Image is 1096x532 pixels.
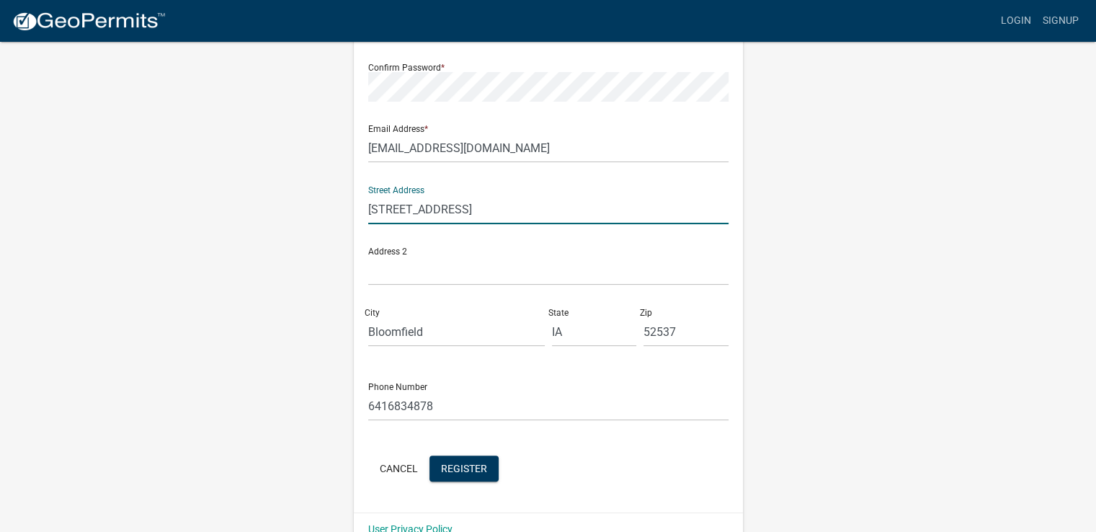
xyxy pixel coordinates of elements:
[1037,7,1084,35] a: Signup
[995,7,1037,35] a: Login
[441,462,487,474] span: Register
[429,456,499,482] button: Register
[368,456,429,482] button: Cancel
